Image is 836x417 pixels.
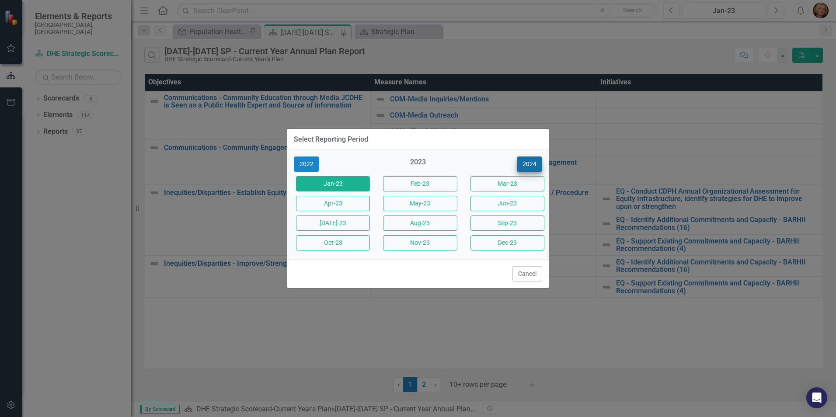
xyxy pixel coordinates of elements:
button: Sep-23 [470,215,544,231]
button: Apr-23 [296,196,370,211]
div: Select Reporting Period [294,136,368,143]
button: Oct-23 [296,235,370,250]
button: 2022 [294,156,319,172]
div: Open Intercom Messenger [806,387,827,408]
button: Aug-23 [383,215,457,231]
button: May-23 [383,196,457,211]
button: Cancel [512,266,542,281]
button: Dec-23 [470,235,544,250]
button: Jan-23 [296,176,370,191]
button: Mar-23 [470,176,544,191]
button: Feb-23 [383,176,457,191]
button: Nov-23 [383,235,457,250]
button: [DATE]-23 [296,215,370,231]
button: 2024 [517,156,542,172]
button: Jun-23 [470,196,544,211]
div: 2023 [381,157,455,172]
